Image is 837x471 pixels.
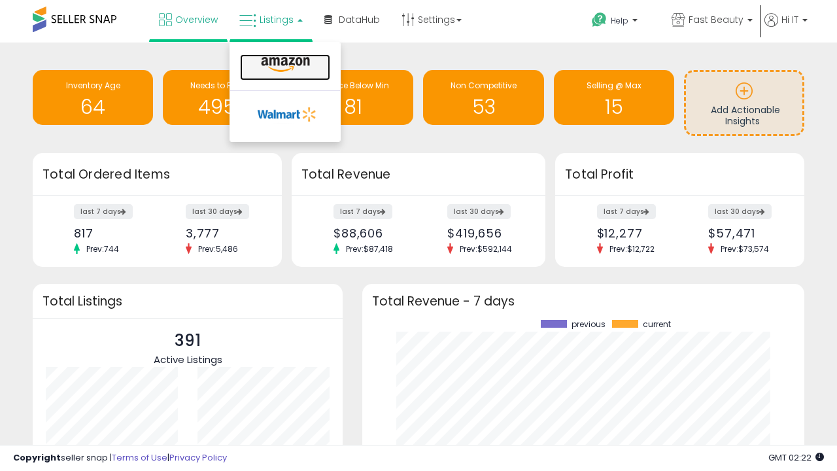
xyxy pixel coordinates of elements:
p: 391 [154,328,222,353]
a: Inventory Age 64 [33,70,153,125]
strong: Copyright [13,451,61,464]
h1: 4956 [169,96,277,118]
span: DataHub [339,13,380,26]
div: $88,606 [333,226,409,240]
label: last 7 days [333,204,392,219]
span: Listings [260,13,294,26]
a: Help [581,2,660,43]
span: Prev: 744 [80,243,126,254]
span: Hi IT [781,13,798,26]
div: $419,656 [447,226,522,240]
div: $57,471 [708,226,781,240]
span: Prev: $592,144 [453,243,519,254]
span: Help [611,15,628,26]
div: $12,277 [597,226,670,240]
span: Overview [175,13,218,26]
div: 817 [74,226,147,240]
div: 3,777 [186,226,259,240]
span: Prev: $12,722 [603,243,661,254]
h3: Total Revenue - 7 days [372,296,794,306]
a: Selling @ Max 15 [554,70,674,125]
label: last 30 days [447,204,511,219]
span: Non Competitive [451,80,517,91]
h1: 64 [39,96,146,118]
span: previous [572,320,606,329]
h1: 53 [430,96,537,118]
h1: 15 [560,96,668,118]
a: Non Competitive 53 [423,70,543,125]
a: Privacy Policy [169,451,227,464]
span: Prev: $73,574 [714,243,776,254]
span: Prev: $87,418 [339,243,400,254]
a: Terms of Use [112,451,167,464]
a: Add Actionable Insights [686,72,802,134]
h3: Total Ordered Items [43,166,272,184]
span: Prev: 5,486 [192,243,245,254]
span: Selling @ Max [587,80,641,91]
h3: Total Profit [565,166,794,184]
span: Fast Beauty [689,13,743,26]
a: Hi IT [764,13,808,43]
span: 2025-10-8 02:22 GMT [768,451,824,464]
span: Inventory Age [66,80,120,91]
label: last 7 days [74,204,133,219]
a: BB Price Below Min 81 [293,70,413,125]
label: last 30 days [186,204,249,219]
a: Needs to Reprice 4956 [163,70,283,125]
span: BB Price Below Min [317,80,389,91]
h3: Total Revenue [301,166,536,184]
h3: Total Listings [43,296,333,306]
span: Active Listings [154,353,222,366]
span: current [643,320,671,329]
i: Get Help [591,12,607,28]
div: seller snap | | [13,452,227,464]
span: Add Actionable Insights [711,103,780,128]
label: last 7 days [597,204,656,219]
label: last 30 days [708,204,772,219]
h1: 81 [299,96,407,118]
span: Needs to Reprice [190,80,256,91]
